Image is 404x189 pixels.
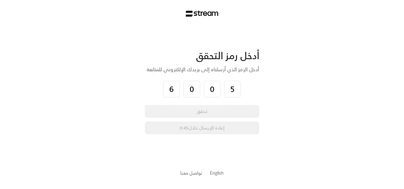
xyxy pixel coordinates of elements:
[180,169,202,177] a: تواصل معنا
[210,167,224,179] a: English
[186,10,219,17] img: Stream Logo
[180,170,202,176] button: تواصل معنا
[145,66,259,73] div: أدخل الرمز الذي أرسلناه إلى بريدك الإلكتروني للمتابعة
[145,50,259,62] div: أدخل رمز التحقق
